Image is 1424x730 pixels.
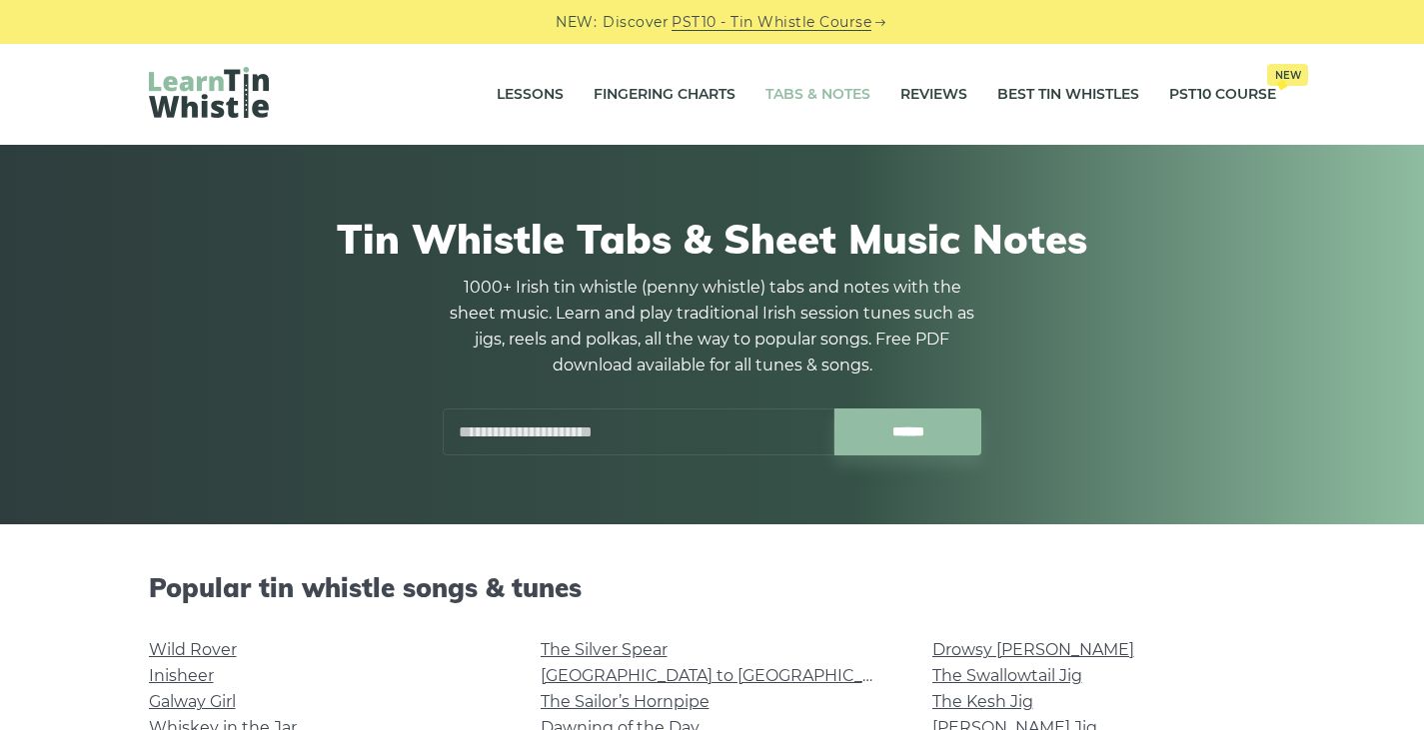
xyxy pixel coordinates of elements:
[932,666,1082,685] a: The Swallowtail Jig
[149,572,1276,603] h2: Popular tin whistle songs & tunes
[765,70,870,120] a: Tabs & Notes
[443,275,982,378] p: 1000+ Irish tin whistle (penny whistle) tabs and notes with the sheet music. Learn and play tradi...
[932,692,1033,711] a: The Kesh Jig
[149,692,236,711] a: Galway Girl
[541,666,909,685] a: [GEOGRAPHIC_DATA] to [GEOGRAPHIC_DATA]
[594,70,735,120] a: Fingering Charts
[900,70,967,120] a: Reviews
[541,640,668,659] a: The Silver Spear
[932,640,1134,659] a: Drowsy [PERSON_NAME]
[997,70,1139,120] a: Best Tin Whistles
[149,640,237,659] a: Wild Rover
[149,67,269,118] img: LearnTinWhistle.com
[149,215,1276,263] h1: Tin Whistle Tabs & Sheet Music Notes
[149,666,214,685] a: Inisheer
[541,692,710,711] a: The Sailor’s Hornpipe
[1169,70,1276,120] a: PST10 CourseNew
[497,70,564,120] a: Lessons
[1267,64,1308,86] span: New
